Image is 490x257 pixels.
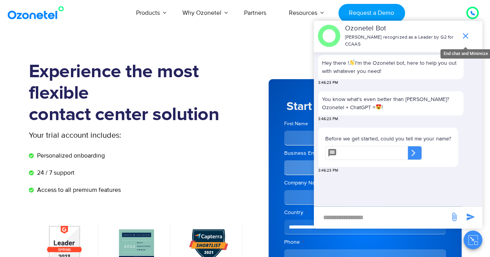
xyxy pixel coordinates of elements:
span: send message [446,209,462,225]
p: Your trial account includes: [29,129,187,141]
span: 3:46:23 PM [318,116,338,122]
p: [PERSON_NAME] recognized as a Leader by G2 for CCAAS [345,34,457,48]
h5: Start your 7 day free trial now [284,101,446,112]
p: Hey there ! I'm the Ozonetel bot, here to help you out with whatever you need! [322,59,460,75]
p: Before we get started, could you tell me your name? [325,135,451,143]
img: 👋 [349,60,355,65]
label: Country [284,209,446,216]
span: Access to all premium features [35,185,121,195]
span: send message [463,209,478,225]
label: Business Email [284,149,446,157]
img: header [318,25,340,47]
span: end chat or minimize [458,28,473,44]
span: 3:46:23 PM [318,168,338,174]
a: Request a Demo [338,4,405,22]
span: 3:46:23 PM [318,80,338,86]
button: Close chat [463,230,482,249]
label: Company Name [284,179,446,187]
span: Personalized onboarding [35,151,105,160]
h1: Experience the most flexible contact center solution [29,61,245,126]
p: Ozonetel Bot [345,23,457,34]
img: 😍 [376,104,381,110]
div: new-msg-input [318,211,446,225]
label: Phone [284,238,446,246]
span: 24 / 7 support [35,168,74,177]
p: You know what's even better than [PERSON_NAME]? Ozonetel + ChatGPT = ! [322,95,460,112]
label: First Name [284,120,363,128]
